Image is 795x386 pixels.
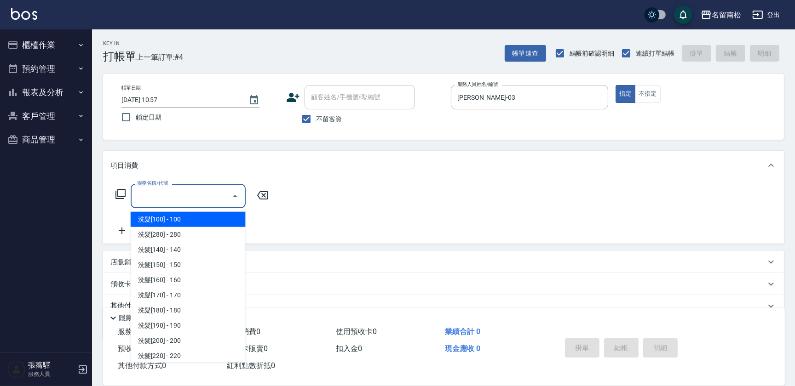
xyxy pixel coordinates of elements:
[136,51,184,63] span: 上一筆訂單:#4
[103,251,784,273] div: 店販銷售
[749,6,784,23] button: 登出
[103,295,784,317] div: 其他付款方式
[4,57,88,81] button: 預約管理
[137,180,168,187] label: 服務名稱/代號
[131,242,246,257] span: 洗髮[140] - 140
[110,257,138,267] p: 店販銷售
[110,279,145,289] p: 預收卡販賣
[110,301,156,311] p: 其他付款方式
[636,49,674,58] span: 連續打單結帳
[118,361,166,370] span: 其他付款方式 0
[103,50,136,63] h3: 打帳單
[121,92,239,108] input: YYYY/MM/DD hh:mm
[121,85,141,91] label: 帳單日期
[118,327,151,336] span: 服務消費 0
[336,344,362,353] span: 扣入金 0
[11,8,37,20] img: Logo
[227,361,275,370] span: 紅利點數折抵 0
[131,348,246,363] span: 洗髮[220] - 220
[4,33,88,57] button: 櫃檯作業
[445,327,480,336] span: 業績合計 0
[457,81,498,88] label: 服務人員姓名/編號
[4,80,88,104] button: 報表及分析
[445,344,480,353] span: 現金應收 0
[110,161,138,170] p: 項目消費
[4,104,88,128] button: 客戶管理
[616,85,635,103] button: 指定
[131,303,246,318] span: 洗髮[180] - 180
[131,257,246,272] span: 洗髮[150] - 150
[635,85,661,103] button: 不指定
[316,114,342,124] span: 不留客資
[505,45,546,62] button: 帳單速查
[227,344,268,353] span: 會員卡販賣 0
[118,344,159,353] span: 預收卡販賣 0
[228,189,242,204] button: Close
[136,113,161,122] span: 鎖定日期
[243,89,265,111] button: Choose date, selected date is 2025-09-20
[131,227,246,242] span: 洗髮[280] - 280
[131,288,246,303] span: 洗髮[170] - 170
[103,273,784,295] div: 預收卡販賣
[131,212,246,227] span: 洗髮[100] - 100
[7,360,26,379] img: Person
[697,6,745,24] button: 名留南松
[28,361,75,370] h5: 張蕎驛
[103,40,136,46] h2: Key In
[103,151,784,180] div: 項目消費
[336,327,377,336] span: 使用預收卡 0
[570,49,615,58] span: 結帳前確認明細
[131,333,246,348] span: 洗髮[200] - 200
[131,272,246,288] span: 洗髮[160] - 160
[28,370,75,378] p: 服務人員
[712,9,741,21] div: 名留南松
[119,313,160,323] p: 隱藏業績明細
[131,318,246,333] span: 洗髮[190] - 190
[4,128,88,152] button: 商品管理
[674,6,692,24] button: save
